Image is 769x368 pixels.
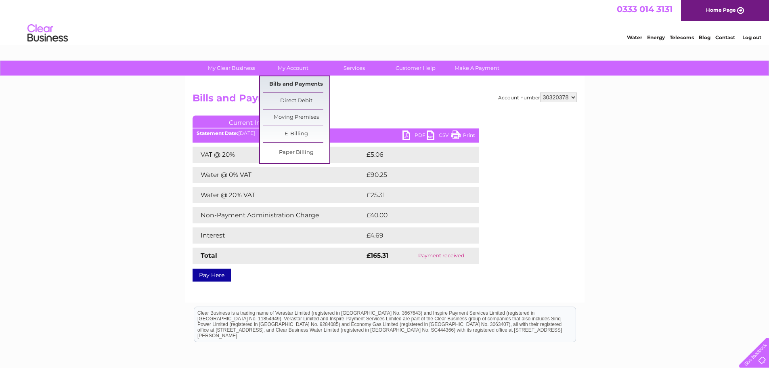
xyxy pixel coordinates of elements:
td: £5.06 [365,147,461,163]
h2: Bills and Payments [193,93,577,108]
td: £25.31 [365,187,462,203]
td: Water @ 20% VAT [193,187,365,203]
a: Bills and Payments [263,76,329,93]
a: Paper Billing [263,145,329,161]
div: [DATE] [193,130,479,136]
a: Log out [742,34,761,40]
img: logo.png [27,21,68,46]
a: Make A Payment [444,61,510,76]
td: Water @ 0% VAT [193,167,365,183]
a: Water [627,34,642,40]
a: My Account [260,61,326,76]
a: Telecoms [670,34,694,40]
a: Services [321,61,388,76]
td: Payment received [403,248,479,264]
a: PDF [402,130,427,142]
a: Pay Here [193,269,231,282]
b: Statement Date: [197,130,238,136]
a: Direct Debit [263,93,329,109]
a: 0333 014 3131 [617,4,673,14]
td: Non-Payment Administration Charge [193,207,365,223]
a: My Clear Business [198,61,265,76]
strong: £165.31 [367,252,388,259]
td: £90.25 [365,167,463,183]
a: Energy [647,34,665,40]
div: Account number [498,93,577,102]
a: E-Billing [263,126,329,142]
a: Blog [699,34,710,40]
td: VAT @ 20% [193,147,365,163]
a: Customer Help [382,61,449,76]
a: Print [451,130,475,142]
div: Clear Business is a trading name of Verastar Limited (registered in [GEOGRAPHIC_DATA] No. 3667643... [194,4,576,39]
td: £4.69 [365,227,461,244]
a: Current Invoice [193,116,314,128]
td: Interest [193,227,365,244]
a: Contact [715,34,735,40]
a: CSV [427,130,451,142]
a: Moving Premises [263,109,329,126]
strong: Total [201,252,217,259]
td: £40.00 [365,207,463,223]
